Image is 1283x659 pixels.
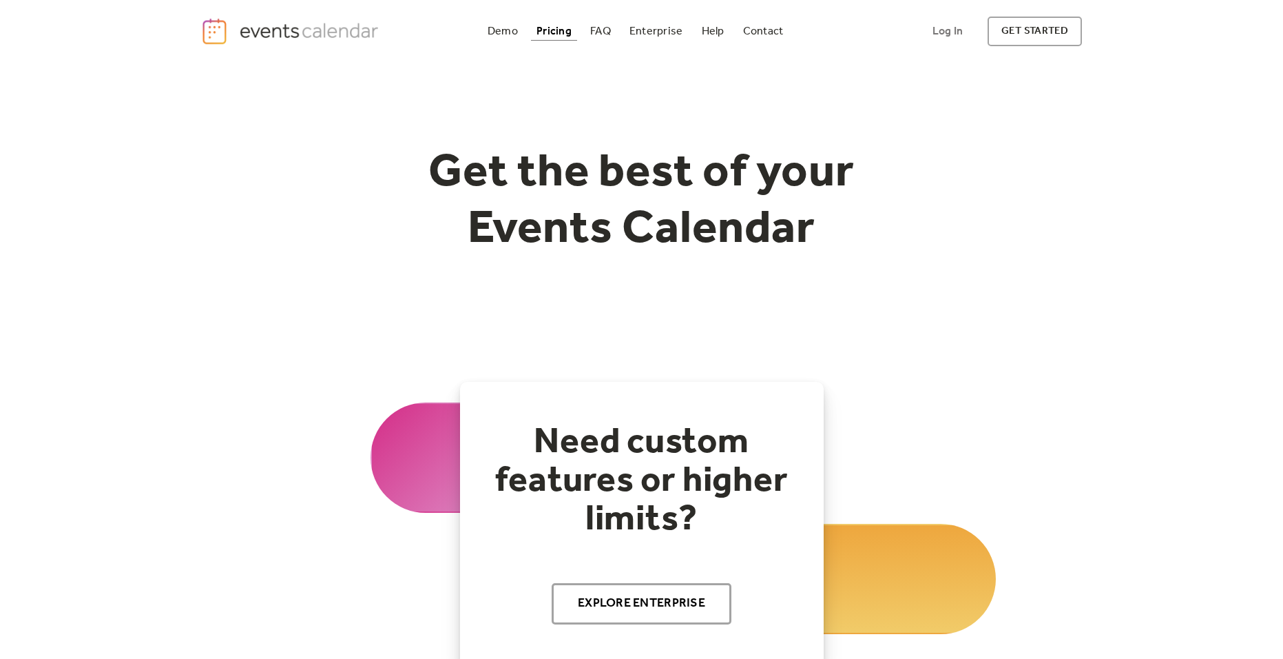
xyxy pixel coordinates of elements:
a: Demo [482,22,523,41]
a: Explore Enterprise [552,583,731,625]
h2: Need custom features or higher limits? [488,423,796,539]
a: Pricing [531,22,577,41]
div: Contact [743,28,784,35]
div: FAQ [590,28,611,35]
div: Pricing [536,28,572,35]
a: get started [988,17,1082,46]
h1: Get the best of your Events Calendar [377,145,906,258]
a: Enterprise [624,22,688,41]
a: Log In [919,17,977,46]
div: Enterprise [629,28,682,35]
div: Demo [488,28,518,35]
a: FAQ [585,22,616,41]
a: Contact [738,22,789,41]
a: Help [696,22,730,41]
div: Help [702,28,724,35]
